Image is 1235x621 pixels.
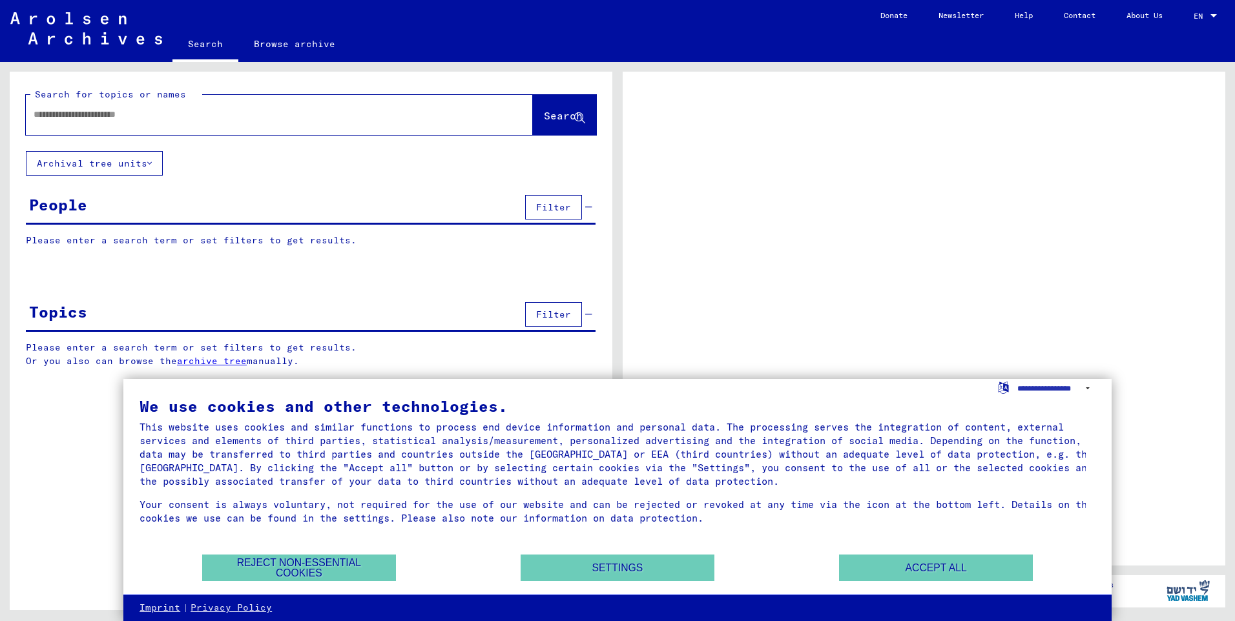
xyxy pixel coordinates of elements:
span: EN [1194,12,1208,21]
button: Archival tree units [26,151,163,176]
p: Please enter a search term or set filters to get results. Or you also can browse the manually. [26,341,596,368]
a: Privacy Policy [191,602,272,615]
button: Filter [525,302,582,327]
span: Filter [536,309,571,320]
button: Accept all [839,555,1033,581]
a: Search [172,28,238,62]
button: Settings [521,555,714,581]
a: Browse archive [238,28,351,59]
div: People [29,193,87,216]
a: Imprint [140,602,180,615]
button: Reject non-essential cookies [202,555,396,581]
span: Search [544,109,583,122]
button: Filter [525,195,582,219]
button: Search [533,95,596,135]
span: Filter [536,201,571,213]
img: yv_logo.png [1164,575,1212,607]
img: Arolsen_neg.svg [10,12,162,45]
div: Topics [29,300,87,323]
mat-label: Search for topics or names [35,88,186,100]
p: Please enter a search term or set filters to get results. [26,234,596,247]
a: archive tree [177,355,247,367]
div: We use cookies and other technologies. [140,398,1095,414]
div: Your consent is always voluntary, not required for the use of our website and can be rejected or ... [140,498,1095,525]
div: This website uses cookies and similar functions to process end device information and personal da... [140,420,1095,488]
